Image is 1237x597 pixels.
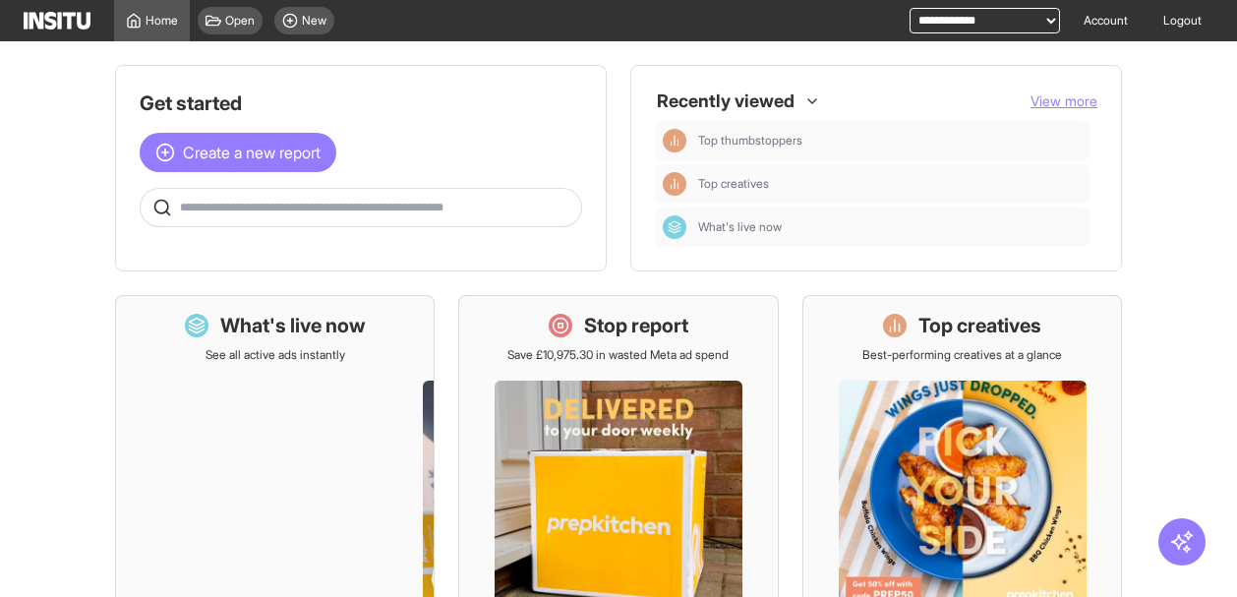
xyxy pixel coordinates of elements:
p: Best-performing creatives at a glance [862,347,1062,363]
span: Top creatives [698,176,769,192]
img: Logo [24,12,90,30]
p: See all active ads instantly [206,347,345,363]
div: Insights [663,172,686,196]
span: New [302,13,326,29]
span: Open [225,13,255,29]
button: View more [1031,91,1097,111]
span: What's live now [698,219,1082,235]
h1: Top creatives [918,312,1041,339]
span: What's live now [698,219,782,235]
span: Top thumbstoppers [698,133,1082,149]
h1: Stop report [584,312,688,339]
h1: What's live now [220,312,366,339]
button: Create a new report [140,133,336,172]
div: Dashboard [663,215,686,239]
span: Top thumbstoppers [698,133,802,149]
span: Create a new report [183,141,321,164]
h1: Get started [140,90,582,117]
span: Top creatives [698,176,1082,192]
div: Insights [663,129,686,152]
p: Save £10,975.30 in wasted Meta ad spend [507,347,729,363]
span: View more [1031,92,1097,109]
span: Home [146,13,178,29]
